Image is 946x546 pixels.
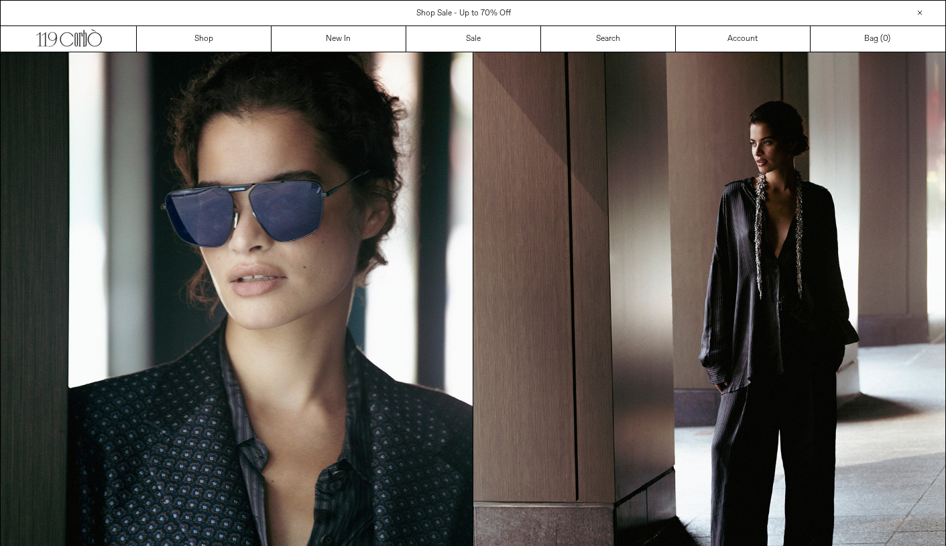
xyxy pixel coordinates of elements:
span: 0 [883,34,888,44]
a: Account [676,26,811,52]
a: New In [272,26,406,52]
a: Shop [137,26,272,52]
span: ) [883,33,890,45]
a: Bag () [811,26,945,52]
a: Sale [406,26,541,52]
a: Shop Sale - Up to 70% Off [416,8,511,19]
a: Search [541,26,676,52]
